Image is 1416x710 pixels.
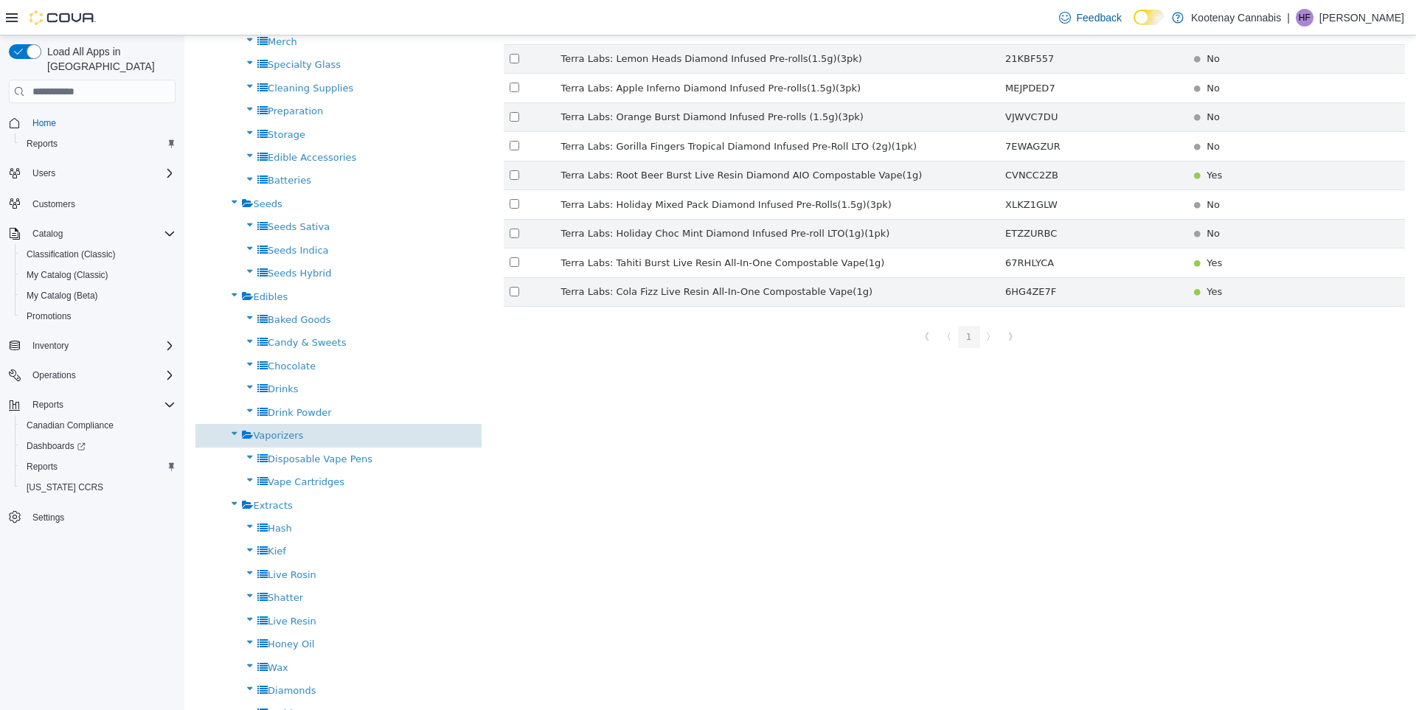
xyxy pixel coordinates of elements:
[83,232,147,243] span: Seeds Hybrid
[69,394,119,406] span: Vaporizers
[83,672,118,683] span: Badder
[83,603,130,614] span: Honey Oil
[815,213,1004,243] td: 67RHLYCA
[69,256,103,267] span: Edibles
[370,97,815,126] td: Terra Labs: Gorilla Fingers Tropical Diamond Infused Pre-Roll LTO (2g)(1pk)
[21,287,104,304] a: My Catalog (Beta)
[1004,155,1221,184] td: No
[21,458,176,476] span: Reports
[83,139,127,150] span: Batteries
[370,38,815,68] td: Terra Labs: Apple Inferno Diamond Infused Pre-rolls(1.5g)(3pk)
[27,114,176,132] span: Home
[83,650,131,661] span: Diamonds
[27,420,114,431] span: Canadian Compliance
[27,366,176,384] span: Operations
[3,365,181,386] button: Operations
[729,290,752,313] a: 《
[27,337,176,355] span: Inventory
[32,399,63,411] span: Reports
[27,269,108,281] span: My Catalog (Classic)
[32,198,75,210] span: Customers
[27,164,61,182] button: Users
[1004,38,1221,68] td: No
[21,417,176,434] span: Canadian Compliance
[27,138,58,150] span: Reports
[27,114,62,132] a: Home
[27,194,176,212] span: Customers
[3,112,181,133] button: Home
[27,164,176,182] span: Users
[21,307,77,325] a: Promotions
[27,195,81,213] a: Customers
[15,477,181,498] button: [US_STATE] CCRS
[32,369,76,381] span: Operations
[21,478,109,496] a: [US_STATE] CCRS
[21,246,122,263] a: Classification (Classic)
[27,290,98,302] span: My Catalog (Beta)
[815,38,1004,68] td: MEJPDED7
[83,302,162,313] span: Candy & Sweets
[27,461,58,473] span: Reports
[27,509,70,526] a: Settings
[1134,10,1165,25] input: Dark Mode
[15,133,181,154] button: Reports
[370,213,815,243] td: Terra Labs: Tahiti Burst Live Resin All-In-One Compostable Vape(1g)
[21,266,114,284] a: My Catalog (Classic)
[83,209,144,220] span: Seeds Indica
[83,557,119,568] span: Shatter
[27,481,103,493] span: [US_STATE] CCRS
[21,458,63,476] a: Reports
[21,437,91,455] a: Dashboards
[69,163,97,174] span: Seeds
[32,228,63,240] span: Catalog
[3,192,181,214] button: Customers
[370,9,815,38] td: Terra Labs: Lemon Heads Diamond Infused Pre-rolls(1.5g)(3pk)
[1004,184,1221,213] td: No
[815,242,1004,271] td: 6HG4ZE7F
[27,396,69,414] button: Reports
[83,186,145,197] span: Seeds Sativa
[1134,25,1134,26] span: Dark Mode
[1299,9,1311,27] span: HF
[15,415,181,436] button: Canadian Compliance
[83,580,132,591] span: Live Resin
[83,348,114,359] span: Drinks
[83,372,147,383] span: Drink Powder
[15,306,181,327] button: Promotions
[21,246,176,263] span: Classification (Classic)
[83,94,121,105] span: Storage
[3,394,181,415] button: Reports
[815,184,1004,213] td: ETZZURBC
[83,325,131,336] span: Chocolate
[370,67,815,97] td: Terra Labs: Orange Burst Diamond Infused Pre-rolls (1.5g)(3pk)
[774,290,796,313] a: 1
[1004,125,1221,155] td: Yes
[21,437,176,455] span: Dashboards
[9,106,176,566] nav: Complex example
[1004,242,1221,271] td: Yes
[3,335,181,356] button: Inventory
[69,464,108,476] span: Extracts
[15,436,181,456] a: Dashboards
[21,287,176,304] span: My Catalog (Beta)
[83,418,188,429] span: Disposable Vape Pens
[1053,3,1128,32] a: Feedback
[815,125,1004,155] td: CVNCC2ZB
[83,47,169,58] span: Cleaning Supplies
[818,290,840,313] a: 》
[796,290,818,313] a: 〉
[21,417,119,434] a: Canadian Compliance
[32,167,55,179] span: Users
[370,125,815,155] td: Terra Labs: Root Beer Burst Live Resin Diamond AIO Compostable Vape(1g)
[1004,97,1221,126] td: No
[370,184,815,213] td: Terra Labs: Holiday Choc Mint Diamond Infused Pre-roll LTO(1g)(1pk)
[27,225,69,243] button: Catalog
[752,290,774,313] a: 〈
[3,163,181,184] button: Users
[27,440,86,452] span: Dashboards
[3,223,181,244] button: Catalog
[83,534,132,545] span: Live Rosin
[1296,9,1313,27] div: Heather Fancy
[370,242,815,271] td: Terra Labs: Cola Fizz Live Resin All-In-One Compostable Vape(1g)
[1004,67,1221,97] td: No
